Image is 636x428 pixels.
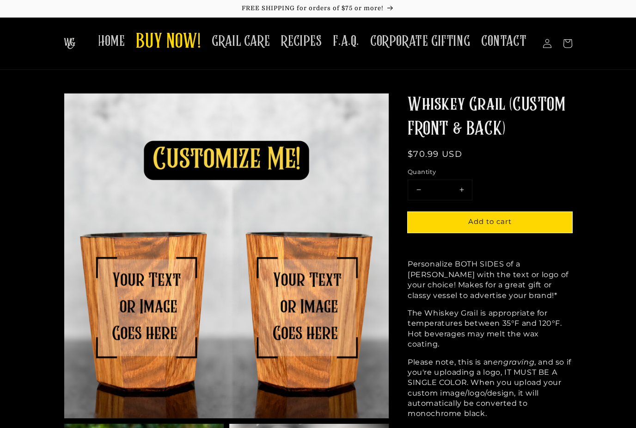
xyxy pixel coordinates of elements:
a: RECIPES [275,27,327,56]
a: HOME [92,27,130,56]
a: F.A.Q. [327,27,365,56]
a: CORPORATE GIFTING [365,27,476,56]
h1: Whiskey Grail (CUSTOM FRONT & BACK) [408,93,572,141]
span: CONTACT [481,32,526,50]
span: BUY NOW! [136,30,201,55]
span: The Whiskey Grail is appropriate for temperatures between 35°F and 120°F. Hot beverages may melt ... [408,309,562,348]
button: Add to cart [408,212,572,233]
p: FREE SHIPPING for orders of $75 or more! [9,5,627,12]
span: $70.99 USD [408,149,462,159]
img: The Whiskey Grail [64,38,75,49]
span: GRAIL CARE [212,32,270,50]
a: BUY NOW! [130,24,206,61]
a: CONTACT [476,27,532,56]
em: engraving [493,358,534,366]
label: Quantity [408,167,572,177]
span: F.A.Q. [333,32,359,50]
span: Add to cart [468,217,512,226]
span: HOME [98,32,125,50]
span: CORPORATE GIFTING [370,32,470,50]
p: Personalize BOTH SIDES of a [PERSON_NAME] with the text or logo of your choice! Makes for a great... [408,259,572,301]
a: GRAIL CARE [206,27,275,56]
span: RECIPES [281,32,322,50]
